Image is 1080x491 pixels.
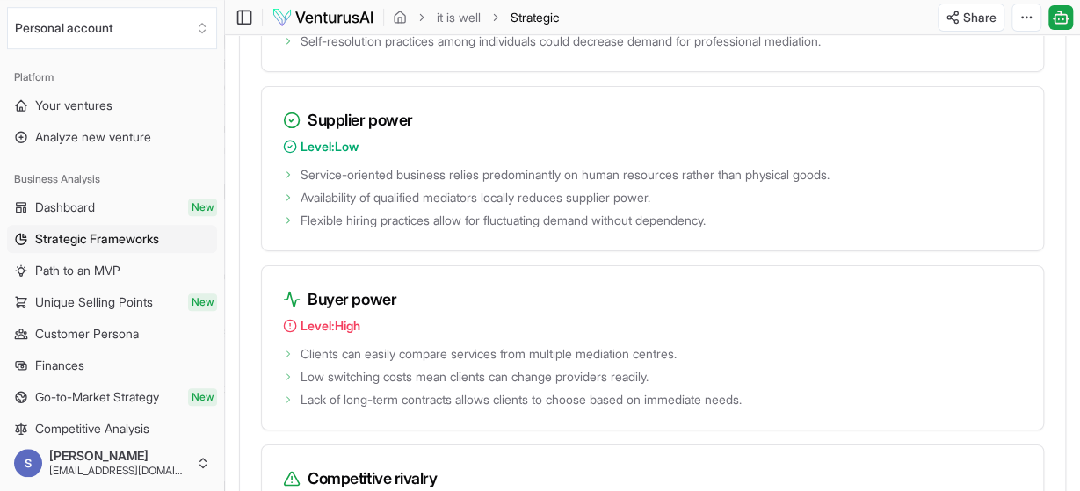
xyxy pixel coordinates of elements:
[301,166,830,184] span: Service-oriented business relies predominantly on human resources rather than physical goods.
[35,128,151,146] span: Analyze new venture
[35,420,149,437] span: Competitive Analysis
[301,189,650,206] span: Availability of qualified mediators locally reduces supplier power.
[301,138,359,155] span: Level: Low
[7,415,217,443] a: Competitive Analysis
[437,9,481,26] a: it is well
[283,466,1022,491] h3: Competitive rivalry
[35,388,159,406] span: Go-to-Market Strategy
[7,165,217,193] div: Business Analysis
[49,448,189,464] span: [PERSON_NAME]
[14,449,42,477] img: ACg8ocI3WInbpQ1iy90Vd_DP0UhK2KfFwC6_PuBOmy1CacKH4_ROew=s96-c
[49,464,189,478] span: [EMAIL_ADDRESS][DOMAIN_NAME]
[35,230,159,248] span: Strategic Frameworks
[188,293,217,311] span: New
[963,9,997,26] span: Share
[301,345,677,363] span: Clients can easily compare services from multiple mediation centres.
[301,32,821,50] span: Self-resolution practices among individuals could decrease demand for professional mediation.
[35,357,84,374] span: Finances
[188,199,217,216] span: New
[7,7,217,49] button: Select an organization
[301,317,360,335] span: Level: High
[7,442,217,484] button: [PERSON_NAME][EMAIL_ADDRESS][DOMAIN_NAME]
[938,4,1004,32] button: Share
[7,91,217,119] a: Your ventures
[301,391,742,408] span: Lack of long-term contracts allows clients to choose based on immediate needs.
[301,212,706,229] span: Flexible hiring practices allow for fluctuating demand without dependency.
[7,351,217,379] a: Finances
[393,9,559,26] nav: breadcrumb
[301,368,649,386] span: Low switching costs mean clients can change providers readily.
[283,287,1022,312] h3: Buyer power
[35,262,120,279] span: Path to an MVP
[511,9,559,26] span: Strategic
[283,108,1022,133] h3: Supplier power
[272,7,374,28] img: logo
[7,383,217,411] a: Go-to-Market StrategyNew
[7,193,217,221] a: DashboardNew
[35,293,153,311] span: Unique Selling Points
[7,63,217,91] div: Platform
[35,97,112,114] span: Your ventures
[7,320,217,348] a: Customer Persona
[7,288,217,316] a: Unique Selling PointsNew
[35,325,139,343] span: Customer Persona
[188,388,217,406] span: New
[7,256,217,285] a: Path to an MVP
[7,123,217,151] a: Analyze new venture
[35,199,95,216] span: Dashboard
[7,225,217,253] a: Strategic Frameworks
